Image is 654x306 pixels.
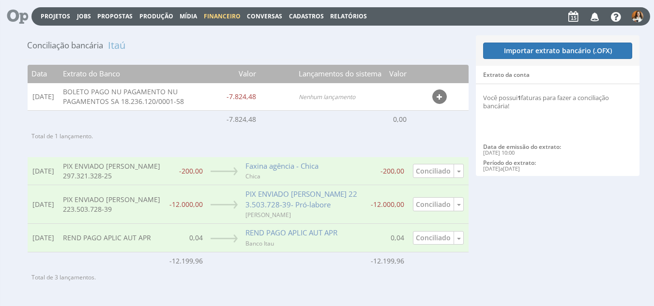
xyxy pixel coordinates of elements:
[59,65,223,83] th: Extrato do Banco
[413,164,454,178] button: Conciliado
[245,228,337,237] a: REND PAGO APLIC AUT APR
[204,12,241,20] span: Financeiro
[286,12,327,21] button: Cadastros
[483,166,632,171] div: a
[632,11,643,22] img: 1730160645_9ab971_foto_1__leandra_operand.png
[177,12,200,21] button: Mídia
[483,43,632,59] button: Importar extrato bancário (.OFX)
[385,110,411,128] td: 0,00
[483,150,632,155] div: [DATE] 10:00
[223,65,260,83] th: Valor
[483,144,632,150] div: Data de emissão do extrato:
[327,12,370,21] button: Relatórios
[367,252,408,269] td: -12.199,96
[245,172,260,180] span: Chica
[223,83,260,110] td: -7.824,48
[166,185,207,224] td: -12.000,00
[28,269,469,285] caption: Total de 3 lançamentos.
[295,65,385,83] th: Lançamentos do sistema
[97,12,133,20] span: Propostas
[380,166,404,175] span: -200,00
[483,165,500,172] span: [DATE]
[77,12,91,20] a: Jobs
[391,233,404,242] span: 0,04
[27,40,103,51] span: Conciliação bancária
[108,36,125,55] span: Itaú
[28,224,59,252] td: [DATE]
[245,239,274,248] span: Banco Itau
[59,185,166,224] td: PIX ENVIADO [PERSON_NAME] 223.503.728-39
[180,12,197,20] a: Mídia
[59,157,166,185] td: PIX ENVIADO [PERSON_NAME] 297.321.328-25
[137,12,176,21] button: Produção
[166,157,207,185] td: -200,00
[139,12,173,20] a: Produção
[413,231,454,245] button: Conciliado
[247,12,282,20] a: Conversas
[28,65,59,83] th: Data
[38,12,73,21] button: Projetos
[28,128,469,144] caption: Total de 1 lançamento.
[483,71,530,79] span: Extrato da conta
[245,161,319,171] a: Faxina agência - Chica
[223,110,260,128] td: -7.824,48
[211,234,238,243] img: seta-reconciliation.png
[299,93,355,101] i: Nenhum lançamento
[201,12,243,21] button: Financeiro
[59,224,166,252] td: REND PAGO APLIC AUT APR
[244,12,285,21] button: Conversas
[483,93,609,110] span: Você possui faturas para fazer a conciliação bancária!
[41,12,70,20] a: Projetos
[28,83,59,110] td: [DATE]
[483,160,632,166] div: Período do extrato:
[371,200,404,209] span: -12.000,00
[517,93,521,102] b: 1
[330,12,367,20] a: Relatórios
[245,189,357,209] a: PIX ENVIADO [PERSON_NAME] 223.503.728-39- Pró-labore
[289,12,324,20] span: Cadastros
[413,197,454,211] button: Conciliado
[211,201,238,209] img: seta-reconciliation.png
[94,12,136,21] button: Propostas
[245,211,291,219] span: [PERSON_NAME]
[211,167,238,175] img: seta-reconciliation.png
[74,12,94,21] button: Jobs
[28,157,59,185] td: [DATE]
[166,224,207,252] td: 0,04
[385,65,411,83] th: Valor
[166,252,207,269] td: -12.199,96
[28,185,59,224] td: [DATE]
[503,165,520,172] span: [DATE]
[59,83,223,110] td: BOLETO PAGO NU PAGAMENTO NU PAGAMENTOS SA 18.236.120/0001-58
